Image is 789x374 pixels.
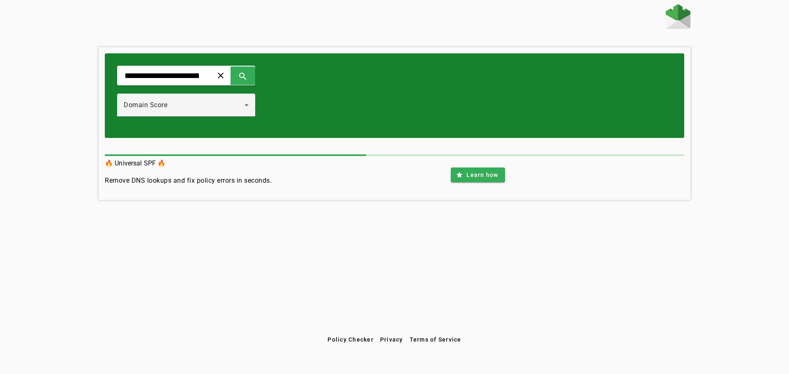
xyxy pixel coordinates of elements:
[666,4,690,31] a: Home
[105,176,272,186] h4: Remove DNS lookups and fix policy errors in seconds.
[451,167,505,182] button: Learn how
[105,158,272,169] h3: 🔥 Universal SPF 🔥
[324,332,377,347] button: Policy Checker
[406,332,465,347] button: Terms of Service
[666,4,690,29] img: Fraudmarc Logo
[124,101,167,109] span: Domain Score
[328,336,374,343] span: Policy Checker
[380,336,403,343] span: Privacy
[377,332,406,347] button: Privacy
[466,171,498,179] span: Learn how
[410,336,461,343] span: Terms of Service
